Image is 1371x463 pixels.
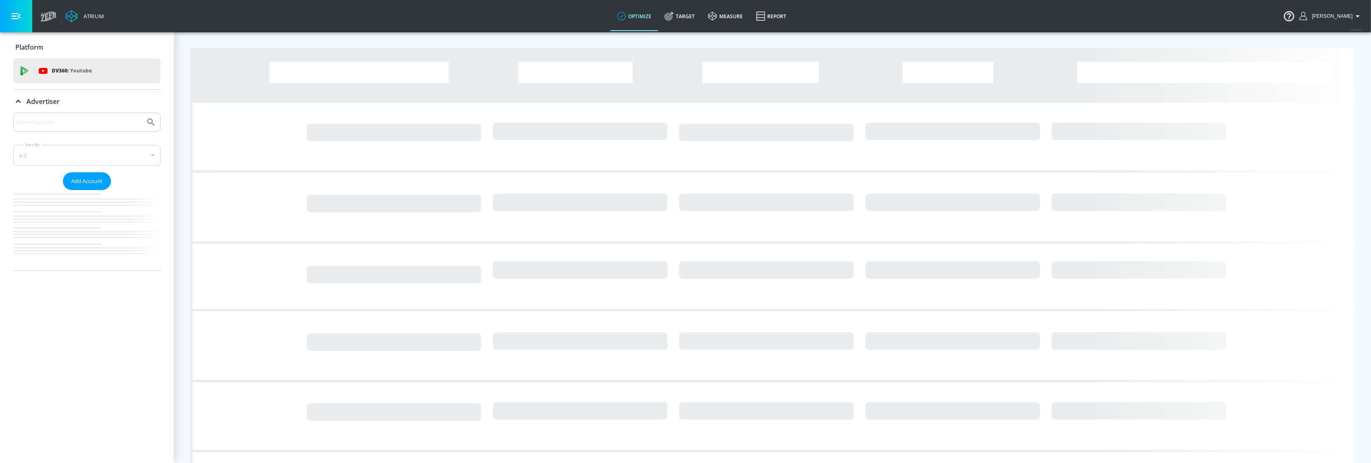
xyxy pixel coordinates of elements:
[15,43,43,52] p: Platform
[13,190,161,270] nav: list of Advertiser
[1309,13,1353,19] span: login as: andersson.ceron@zefr.com
[658,1,701,31] a: Target
[13,90,161,113] div: Advertiser
[52,66,92,75] p: DV360:
[610,1,658,31] a: optimize
[13,113,161,270] div: Advertiser
[13,145,161,166] div: A-Z
[26,97,60,106] p: Advertiser
[71,176,103,186] span: Add Account
[63,172,111,190] button: Add Account
[24,142,41,147] label: Sort By
[1277,4,1301,27] button: Open Resource Center
[1351,27,1363,32] span: v 4.25.2
[65,10,104,22] a: Atrium
[17,117,142,128] input: Search by name
[13,36,161,59] div: Platform
[80,12,104,20] div: Atrium
[70,66,92,75] p: Youtube
[749,1,793,31] a: Report
[701,1,749,31] a: measure
[1299,11,1363,21] button: [PERSON_NAME]
[13,58,161,83] div: DV360: Youtube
